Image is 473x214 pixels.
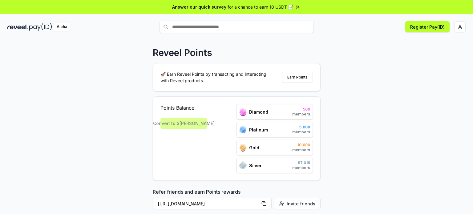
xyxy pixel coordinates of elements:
[292,125,310,130] span: 5,000
[172,4,226,10] span: Answer our quick survey
[292,165,310,170] span: members
[292,107,310,112] span: 500
[249,109,268,115] span: Diamond
[239,144,247,151] img: ranks_icon
[292,147,310,152] span: members
[29,23,52,31] img: pay_id
[249,144,259,151] span: Gold
[249,162,262,169] span: Silver
[292,160,310,165] span: 97,016
[153,188,321,212] div: Refer friends and earn Points rewards
[274,198,321,209] button: Invite friends
[153,198,272,209] button: [URL][DOMAIN_NAME]
[53,23,71,31] div: Alpha
[160,104,207,111] span: Points Balance
[7,23,28,31] img: reveel_dark
[160,71,271,84] p: 🚀 Earn Reveel Points by transacting and interacting with Reveel products.
[292,112,310,117] span: members
[153,47,212,58] p: Reveel Points
[292,130,310,135] span: members
[239,108,247,116] img: ranks_icon
[405,21,450,32] button: Register Pay(ID)
[282,72,313,83] button: Earn Points
[249,127,268,133] span: Platinum
[239,161,247,169] img: ranks_icon
[292,143,310,147] span: 10,000
[239,126,247,134] img: ranks_icon
[287,200,315,207] span: Invite friends
[228,4,293,10] span: for a chance to earn 10 USDT 📝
